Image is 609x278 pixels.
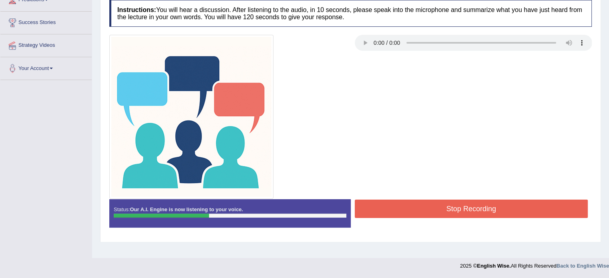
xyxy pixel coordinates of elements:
a: Strategy Videos [0,34,92,54]
strong: Our A.I. Engine is now listening to your voice. [130,206,243,212]
a: Your Account [0,57,92,77]
button: Stop Recording [355,200,588,218]
a: Back to English Wise [557,263,609,269]
div: 2025 © All Rights Reserved [460,258,609,270]
strong: English Wise. [477,263,511,269]
b: Instructions: [117,6,156,13]
div: Status: [109,199,351,227]
a: Success Stories [0,12,92,32]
